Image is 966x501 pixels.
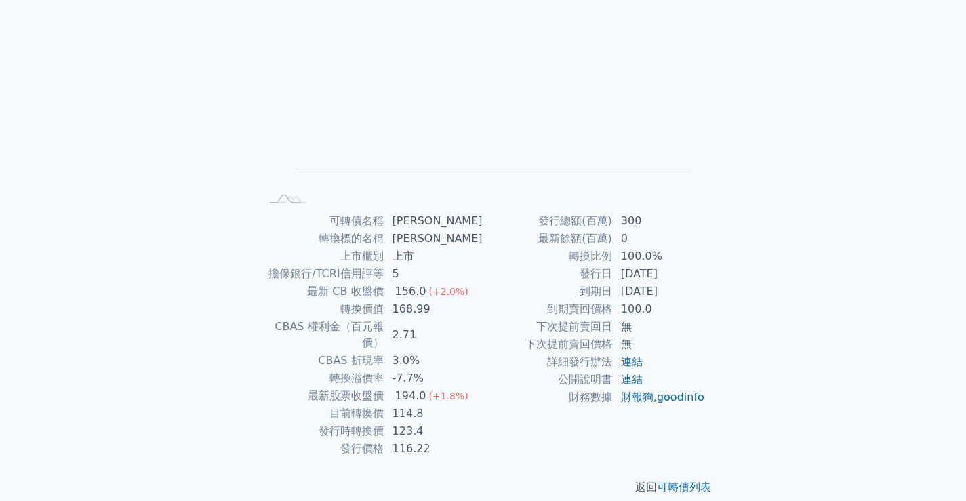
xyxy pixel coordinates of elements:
td: 5 [384,265,483,283]
td: 轉換標的名稱 [261,230,384,247]
td: 上市櫃別 [261,247,384,265]
span: (+1.8%) [428,390,468,401]
td: 0 [613,230,706,247]
td: 財務數據 [483,388,613,406]
td: CBAS 折現率 [261,352,384,369]
td: CBAS 權利金（百元報價） [261,318,384,352]
a: 財報狗 [621,390,653,403]
td: 最新股票收盤價 [261,387,384,405]
td: 詳細發行辦法 [483,353,613,371]
td: 公開說明書 [483,371,613,388]
td: 114.8 [384,405,483,422]
td: 最新 CB 收盤價 [261,283,384,300]
td: 300 [613,212,706,230]
td: 無 [613,318,706,336]
td: [DATE] [613,265,706,283]
td: 發行時轉換價 [261,422,384,440]
a: 連結 [621,355,643,368]
td: 發行日 [483,265,613,283]
div: 194.0 [393,388,429,404]
a: goodinfo [657,390,704,403]
td: 168.99 [384,300,483,318]
td: 下次提前賣回日 [483,318,613,336]
a: 連結 [621,373,643,386]
td: 100.0 [613,300,706,318]
td: 100.0% [613,247,706,265]
td: [PERSON_NAME] [384,230,483,247]
td: 上市 [384,247,483,265]
td: , [613,388,706,406]
td: 123.4 [384,422,483,440]
td: 發行價格 [261,440,384,458]
td: [PERSON_NAME] [384,212,483,230]
td: 轉換價值 [261,300,384,318]
td: 擔保銀行/TCRI信用評等 [261,265,384,283]
span: (+2.0%) [428,286,468,297]
td: 轉換溢價率 [261,369,384,387]
a: 可轉債列表 [657,481,711,494]
p: 返回 [245,479,722,496]
td: -7.7% [384,369,483,387]
g: Chart [283,27,689,189]
td: 2.71 [384,318,483,352]
td: 目前轉換價 [261,405,384,422]
td: 最新餘額(百萬) [483,230,613,247]
td: 3.0% [384,352,483,369]
td: 116.22 [384,440,483,458]
div: 156.0 [393,283,429,300]
td: [DATE] [613,283,706,300]
td: 到期日 [483,283,613,300]
td: 發行總額(百萬) [483,212,613,230]
td: 下次提前賣回價格 [483,336,613,353]
td: 可轉債名稱 [261,212,384,230]
td: 到期賣回價格 [483,300,613,318]
td: 無 [613,336,706,353]
td: 轉換比例 [483,247,613,265]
